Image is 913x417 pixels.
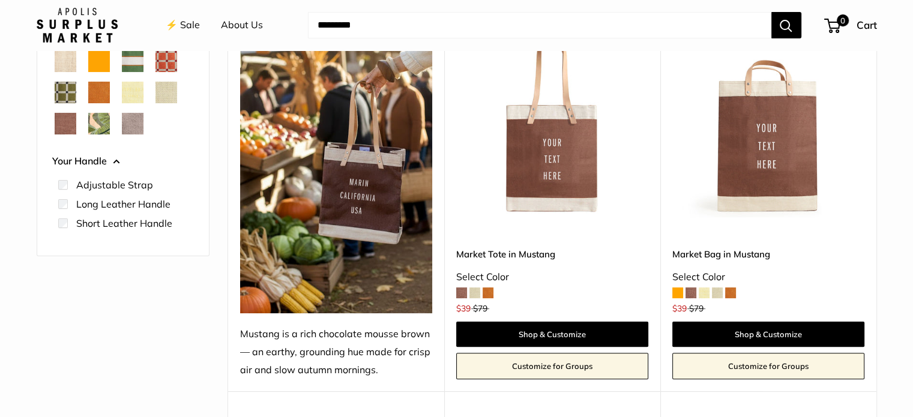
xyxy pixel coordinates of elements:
button: Daisy [122,82,143,103]
span: $79 [473,303,487,314]
a: About Us [221,16,263,34]
button: Taupe [122,113,143,134]
span: Cart [857,19,877,31]
img: Apolis: Surplus Market [37,8,118,43]
a: Customize for Groups [672,353,864,379]
label: Adjustable Strap [76,178,153,192]
a: Shop & Customize [456,322,648,347]
button: Search [771,12,801,38]
button: Court Green [122,50,143,72]
span: $39 [672,303,687,314]
a: Market Tote in Mustang [456,247,648,261]
button: Your Handle [52,152,194,170]
img: Market Tote in Mustang [456,25,648,217]
label: Long Leather Handle [76,197,170,211]
button: Mint Sorbet [155,82,177,103]
a: Market Bag in MustangMarket Bag in Mustang [672,25,864,217]
button: Chenille Window Brick [155,50,177,72]
div: Mustang is a rich chocolate mousse brown — an earthy, grounding hue made for crisp air and slow a... [240,325,432,379]
img: Market Bag in Mustang [672,25,864,217]
label: Short Leather Handle [76,216,172,230]
div: Select Color [456,268,648,286]
a: ⚡️ Sale [166,16,200,34]
img: Mustang is a rich chocolate mousse brown — an earthy, grounding hue made for crisp air and slow a... [240,25,432,313]
span: $39 [456,303,471,314]
a: Market Tote in MustangMarket Tote in Mustang [456,25,648,217]
button: Chenille Window Sage [55,82,76,103]
button: Palm Leaf [88,113,110,134]
button: Cognac [88,82,110,103]
button: Natural [55,50,76,72]
div: Select Color [672,268,864,286]
span: $79 [689,303,704,314]
a: 0 Cart [825,16,877,35]
a: Customize for Groups [456,353,648,379]
button: Mustang [55,113,76,134]
button: Orange [88,50,110,72]
a: Shop & Customize [672,322,864,347]
span: 0 [836,14,848,26]
input: Search... [308,12,771,38]
a: Market Bag in Mustang [672,247,864,261]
